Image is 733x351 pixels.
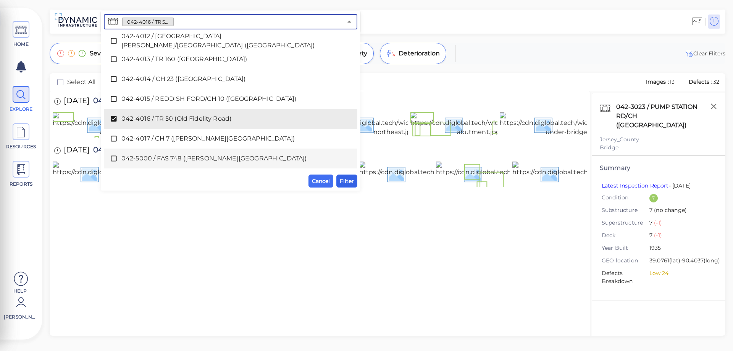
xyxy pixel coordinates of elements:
[121,94,340,104] span: 042-4015 / REDDISH FORD/CH 10 ([GEOGRAPHIC_DATA])
[684,49,725,58] button: Clear Fliters
[688,78,713,85] span: Defects :
[652,207,687,214] span: (no change)
[121,55,340,64] span: 042-4013 / TR 160 ([GEOGRAPHIC_DATA])
[64,146,89,156] span: [DATE]
[701,317,727,345] iframe: Chat
[123,18,173,26] span: 042-4016 / TR 50 (Old Fidelity Road)
[602,182,669,189] a: Latest Inspection Report
[340,176,354,186] span: Filter
[53,112,226,137] img: https://cdn.diglobal.tech/width210/3219/20230224_west-abutment.jpg?asgd=3219
[602,219,649,227] span: Superstructure
[4,21,38,48] a: HOME
[602,182,691,189] span: - [DATE]
[600,144,718,152] div: Bridge
[602,257,649,265] span: GEO location
[649,219,712,228] span: 7
[652,232,662,239] span: (-1)
[121,114,340,123] span: 042-4016 / TR 50 (Old Fidelity Road)
[5,181,37,188] span: REPORTS
[645,78,670,85] span: Images :
[312,176,330,186] span: Cancel
[67,78,96,87] span: Select All
[4,288,36,294] span: Help
[614,100,718,132] div: 042-3023 / PUMP STATION RD/CH ([GEOGRAPHIC_DATA])
[90,49,115,58] span: Severity
[336,175,357,188] button: Filter
[602,194,649,202] span: Condition
[4,314,36,320] span: [PERSON_NAME]
[64,97,89,107] span: [DATE]
[652,219,662,226] span: (-1)
[121,74,340,84] span: 042-4014 / CH 23 ([GEOGRAPHIC_DATA])
[602,269,649,285] span: Defects Breakdown
[121,32,340,50] span: 042-4012 / [GEOGRAPHIC_DATA][PERSON_NAME]/[GEOGRAPHIC_DATA] ([GEOGRAPHIC_DATA])
[600,136,718,144] div: Jersey_County
[713,78,719,85] span: 32
[500,112,680,137] img: https://cdn.diglobal.tech/width210/3219/20230224_beams-under-bridge.jpg?asgd=3219
[53,162,252,186] img: https://cdn.diglobal.tech/width210/3219/20190213_img_0969.jpg?asgd=3219
[602,206,649,214] span: Substructure
[89,97,313,107] span: 042-3023 / PUMP STATION RD/CH ([GEOGRAPHIC_DATA])
[649,194,658,202] div: 7
[600,163,718,173] div: Summary
[4,161,38,188] a: REPORTS
[5,106,37,113] span: EXPLORE
[399,49,440,58] span: Deterioration
[5,41,37,48] span: HOME
[512,162,710,186] img: https://cdn.diglobal.tech/width210/3219/20190213_img_0961.jpg?asgd=3219
[602,231,649,239] span: Deck
[670,78,675,85] span: 13
[4,123,38,150] a: RESOURCES
[436,162,636,186] img: https://cdn.diglobal.tech/width210/3219/20190213_img_0964.jpg?asgd=3219
[121,134,340,143] span: 042-4017 / CH 7 ([PERSON_NAME][GEOGRAPHIC_DATA])
[121,154,340,163] span: 042-5000 / FAS 748 ([PERSON_NAME][GEOGRAPHIC_DATA])
[410,112,582,137] img: https://cdn.diglobal.tech/width210/3219/20230224_east-abutment.jpg?asgd=3219
[5,143,37,150] span: RESOURCES
[649,269,712,277] li: Low: 24
[89,146,313,156] span: 042-3023 / PUMP STATION RD/CH ([GEOGRAPHIC_DATA])
[344,16,355,27] button: Close
[308,175,333,188] button: Cancel
[649,206,712,215] span: 7
[649,231,712,240] span: 7
[602,244,649,252] span: Year Built
[649,257,720,265] span: 39.0761 (lat) -90.4037 (long)
[4,86,38,113] a: EXPLORE
[649,244,712,253] span: 1935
